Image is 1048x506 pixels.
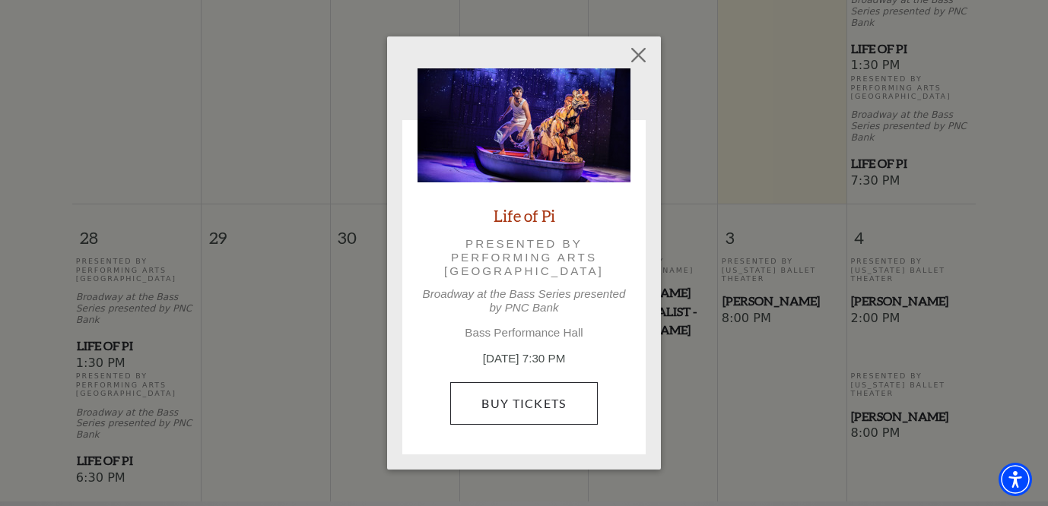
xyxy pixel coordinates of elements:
[624,40,653,69] button: Close
[439,237,609,279] p: Presented by Performing Arts [GEOGRAPHIC_DATA]
[418,287,630,315] p: Broadway at the Bass Series presented by PNC Bank
[418,326,630,340] p: Bass Performance Hall
[418,68,630,182] img: Life of Pi
[494,205,555,226] a: Life of Pi
[450,382,597,425] a: Buy Tickets
[418,350,630,368] p: [DATE] 7:30 PM
[999,463,1032,496] div: Accessibility Menu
